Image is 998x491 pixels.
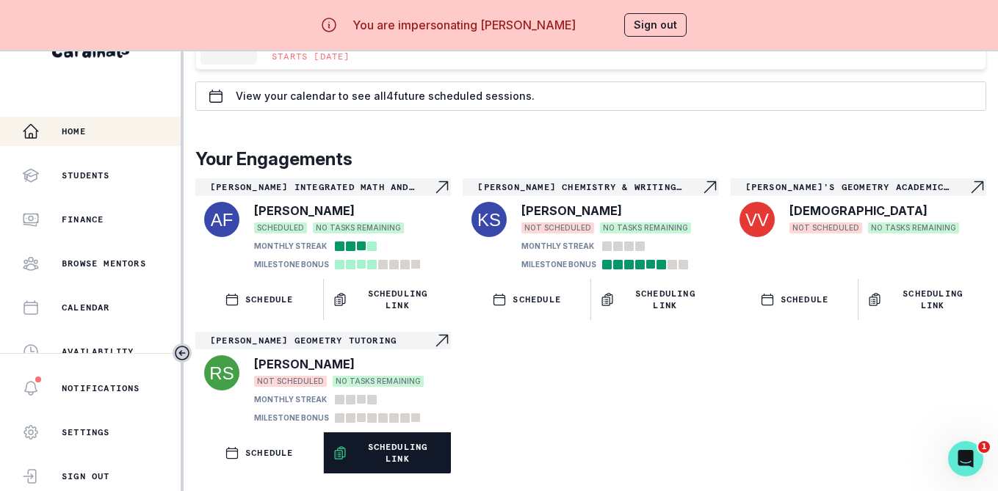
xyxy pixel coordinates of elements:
[433,332,451,349] svg: Navigate to engagement page
[210,181,433,193] p: [PERSON_NAME] Integrated Math and Executive Functioning Mentorship
[62,426,110,438] p: Settings
[272,51,350,62] p: Starts [DATE]
[433,178,451,196] svg: Navigate to engagement page
[789,202,928,219] p: [DEMOGRAPHIC_DATA]
[254,394,327,405] p: MONTHLY STREAK
[195,146,986,172] p: Your Engagements
[858,279,986,320] button: Scheduling Link
[740,202,775,237] img: svg
[463,178,718,273] a: [PERSON_NAME] Chemistry & Writing Academic MentorshipNavigate to engagement page[PERSON_NAME]NOT ...
[600,222,691,233] span: NO TASKS REMAINING
[471,202,507,237] img: svg
[888,288,977,311] p: Scheduling Link
[624,13,687,37] button: Sign out
[745,181,969,193] p: [PERSON_NAME]'s Geometry Academic Mentorship
[948,441,983,476] iframe: Intercom live chat
[62,346,134,357] p: Availability
[254,202,355,219] p: [PERSON_NAME]
[781,294,829,305] p: SCHEDULE
[731,178,986,240] a: [PERSON_NAME]'s Geometry Academic MentorshipNavigate to engagement page[DEMOGRAPHIC_DATA]NOT SCHE...
[521,259,596,270] p: MILESTONE BONUS
[731,279,858,320] button: SCHEDULE
[324,279,452,320] button: Scheduling Link
[789,222,862,233] span: NOT SCHEDULED
[333,376,424,387] span: NO TASKS REMAINING
[62,302,110,313] p: Calendar
[352,16,576,34] p: You are impersonating [PERSON_NAME]
[254,412,329,423] p: MILESTONE BONUS
[591,279,719,320] button: Scheduling Link
[521,202,622,219] p: [PERSON_NAME]
[353,441,443,465] p: Scheduling Link
[195,279,323,320] button: SCHEDULE
[173,343,192,363] button: Toggle sidebar
[969,178,986,196] svg: Navigate to engagement page
[62,170,110,181] p: Students
[477,181,701,193] p: [PERSON_NAME] Chemistry & Writing Academic Mentorship
[195,178,451,273] a: [PERSON_NAME] Integrated Math and Executive Functioning MentorshipNavigate to engagement page[PER...
[701,178,719,196] svg: Navigate to engagement page
[353,288,443,311] p: Scheduling Link
[245,294,294,305] p: SCHEDULE
[210,335,433,346] p: [PERSON_NAME] Geometry tutoring
[521,222,594,233] span: NOT SCHEDULED
[254,259,329,270] p: MILESTONE BONUS
[62,382,140,394] p: Notifications
[62,258,146,269] p: Browse Mentors
[62,470,110,482] p: Sign Out
[254,241,327,252] p: MONTHLY STREAK
[62,126,86,137] p: Home
[254,222,307,233] span: SCHEDULED
[204,202,239,237] img: svg
[621,288,710,311] p: Scheduling Link
[313,222,404,233] span: NO TASKS REMAINING
[868,222,959,233] span: NO TASKS REMAINING
[978,441,990,453] span: 1
[62,214,104,225] p: Finance
[254,376,327,387] span: NOT SCHEDULED
[513,294,561,305] p: SCHEDULE
[236,90,535,102] p: View your calendar to see all 4 future scheduled sessions.
[521,241,594,252] p: MONTHLY STREAK
[195,432,323,473] button: SCHEDULE
[463,279,590,320] button: SCHEDULE
[254,355,355,373] p: [PERSON_NAME]
[195,332,451,426] a: [PERSON_NAME] Geometry tutoringNavigate to engagement page[PERSON_NAME]NOT SCHEDULEDNO TASKS REMA...
[324,432,452,473] button: Scheduling Link
[245,447,294,459] p: SCHEDULE
[204,355,239,390] img: svg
